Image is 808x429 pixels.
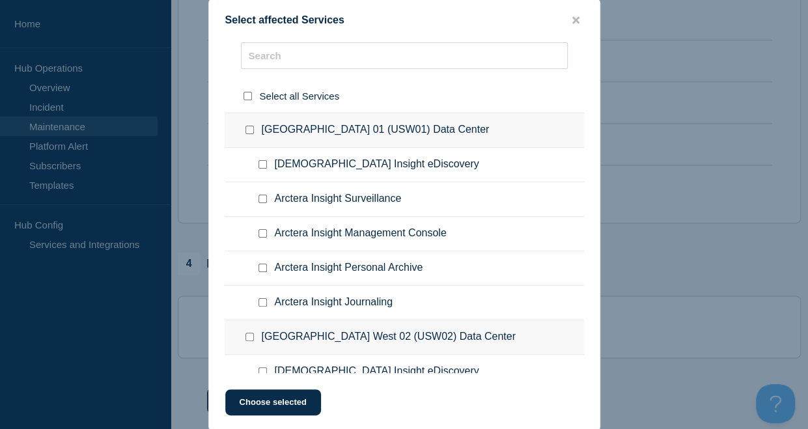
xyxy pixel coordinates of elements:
input: Search [241,42,568,69]
input: select all checkbox [244,92,252,100]
input: Arctera Insight eDiscovery checkbox [258,367,267,376]
span: Arctera Insight Personal Archive [275,262,423,275]
span: Arctera Insight Management Console [275,227,447,240]
input: Arctera Insight Management Console checkbox [258,229,267,238]
div: [GEOGRAPHIC_DATA] West 02 (USW02) Data Center [225,320,584,355]
span: [DEMOGRAPHIC_DATA] Insight eDiscovery [275,158,479,171]
input: Arctera Insight Personal Archive checkbox [258,264,267,272]
span: Select all Services [260,90,340,102]
div: [GEOGRAPHIC_DATA] 01 (USW01) Data Center [225,113,584,148]
input: United States West 02 (USW02) Data Center checkbox [245,333,254,341]
input: Arctera Insight eDiscovery checkbox [258,160,267,169]
div: Select affected Services [209,14,600,27]
button: close button [568,14,583,27]
input: Arctera Insight Journaling checkbox [258,298,267,307]
input: United States West 01 (USW01) Data Center checkbox [245,126,254,134]
input: Arctera Insight Surveillance checkbox [258,195,267,203]
span: [DEMOGRAPHIC_DATA] Insight eDiscovery [275,365,479,378]
button: Choose selected [225,389,321,415]
span: Arctera Insight Surveillance [275,193,402,206]
span: Arctera Insight Journaling [275,296,393,309]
